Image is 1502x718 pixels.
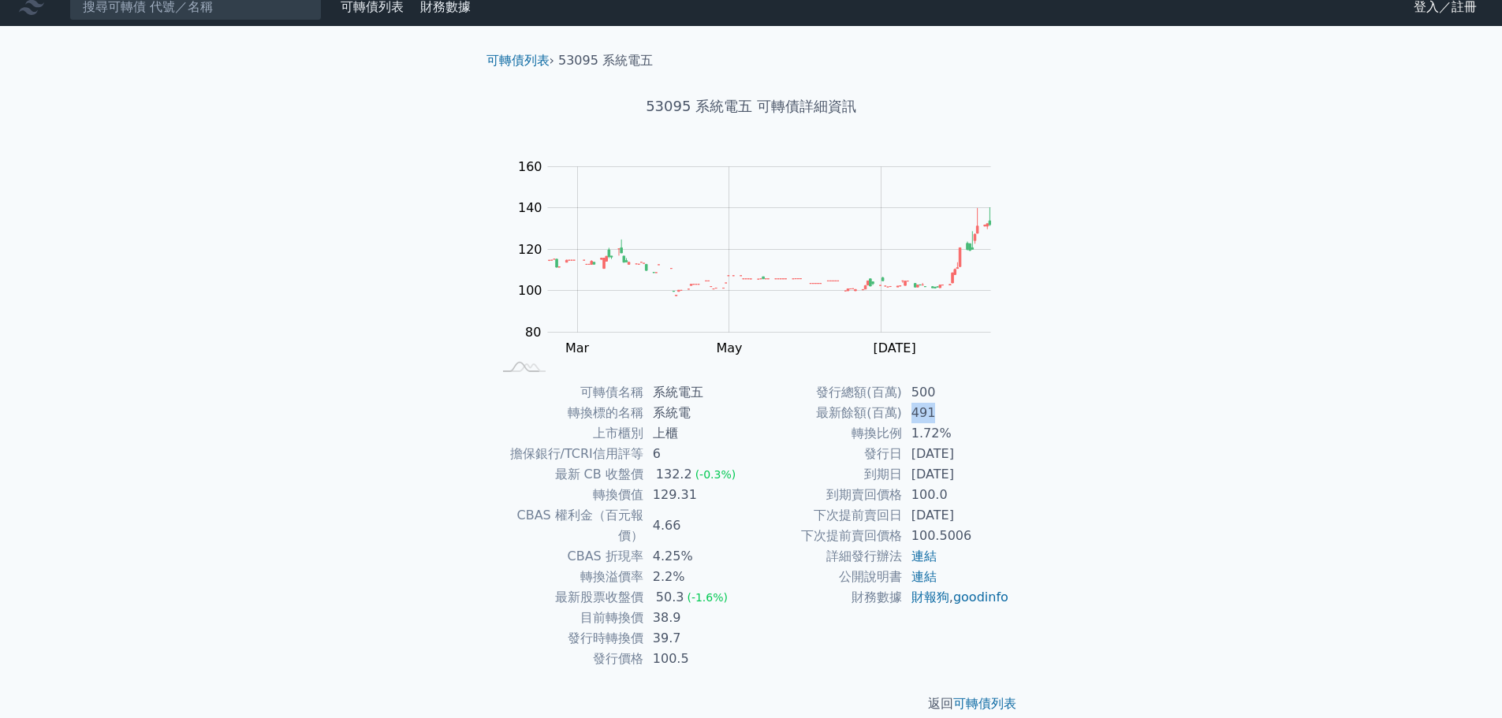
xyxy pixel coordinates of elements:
td: 下次提前賣回日 [751,505,902,526]
td: 500 [902,382,1010,403]
tspan: Mar [565,340,590,355]
tspan: 160 [518,159,542,174]
tspan: 100 [518,283,542,298]
td: 129.31 [643,485,751,505]
td: 轉換溢價率 [493,567,643,587]
td: 100.5006 [902,526,1010,546]
td: 100.5 [643,649,751,669]
g: Chart [510,159,1015,388]
td: 可轉債名稱 [493,382,643,403]
tspan: 80 [525,325,541,340]
td: CBAS 權利金（百元報價） [493,505,643,546]
td: 2.2% [643,567,751,587]
span: (-0.3%) [695,468,736,481]
td: 轉換比例 [751,423,902,444]
td: 4.25% [643,546,751,567]
a: 財報狗 [911,590,949,605]
td: 上市櫃別 [493,423,643,444]
span: (-1.6%) [687,591,728,604]
td: 491 [902,403,1010,423]
a: 可轉債列表 [486,53,550,68]
td: 下次提前賣回價格 [751,526,902,546]
td: 詳細發行辦法 [751,546,902,567]
tspan: 140 [518,200,542,215]
tspan: [DATE] [874,340,916,355]
a: 連結 [911,569,937,584]
td: 最新股票收盤價 [493,587,643,608]
div: 132.2 [653,464,695,485]
td: 系統電五 [643,382,751,403]
td: 發行總額(百萬) [751,382,902,403]
td: 發行價格 [493,649,643,669]
td: [DATE] [902,464,1010,485]
li: 53095 系統電五 [558,51,653,70]
td: 39.7 [643,628,751,649]
div: 聊天小工具 [1423,642,1502,718]
td: 轉換標的名稱 [493,403,643,423]
td: 財務數據 [751,587,902,608]
td: 6 [643,444,751,464]
li: › [486,51,554,70]
td: CBAS 折現率 [493,546,643,567]
iframe: Chat Widget [1423,642,1502,718]
tspan: 120 [518,242,542,257]
td: 擔保銀行/TCRI信用評等 [493,444,643,464]
td: 公開說明書 [751,567,902,587]
td: 到期日 [751,464,902,485]
td: 100.0 [902,485,1010,505]
p: 返回 [474,694,1029,713]
a: 連結 [911,549,937,564]
td: [DATE] [902,444,1010,464]
td: , [902,587,1010,608]
td: 轉換價值 [493,485,643,505]
td: 到期賣回價格 [751,485,902,505]
td: 發行時轉換價 [493,628,643,649]
a: goodinfo [953,590,1008,605]
td: 發行日 [751,444,902,464]
td: 38.9 [643,608,751,628]
td: 上櫃 [643,423,751,444]
tspan: May [716,340,742,355]
td: [DATE] [902,505,1010,526]
td: 目前轉換價 [493,608,643,628]
h1: 53095 系統電五 可轉債詳細資訊 [474,95,1029,117]
td: 最新 CB 收盤價 [493,464,643,485]
a: 可轉債列表 [953,696,1016,711]
td: 1.72% [902,423,1010,444]
td: 系統電 [643,403,751,423]
div: 50.3 [653,587,688,608]
td: 最新餘額(百萬) [751,403,902,423]
td: 4.66 [643,505,751,546]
